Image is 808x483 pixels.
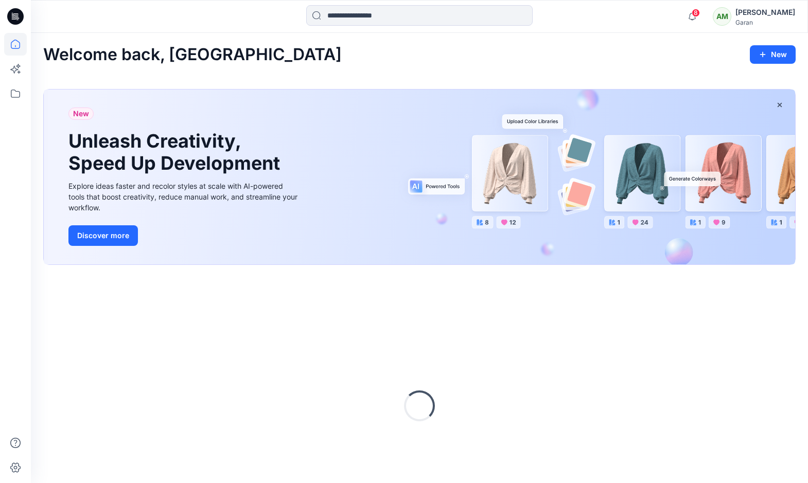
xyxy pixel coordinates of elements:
[68,225,138,246] button: Discover more
[735,19,795,26] div: Garan
[68,181,300,213] div: Explore ideas faster and recolor styles at scale with AI-powered tools that boost creativity, red...
[692,9,700,17] span: 8
[43,45,342,64] h2: Welcome back, [GEOGRAPHIC_DATA]
[68,130,285,174] h1: Unleash Creativity, Speed Up Development
[68,225,300,246] a: Discover more
[73,108,89,120] span: New
[713,7,731,26] div: AM
[735,6,795,19] div: [PERSON_NAME]
[750,45,796,64] button: New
